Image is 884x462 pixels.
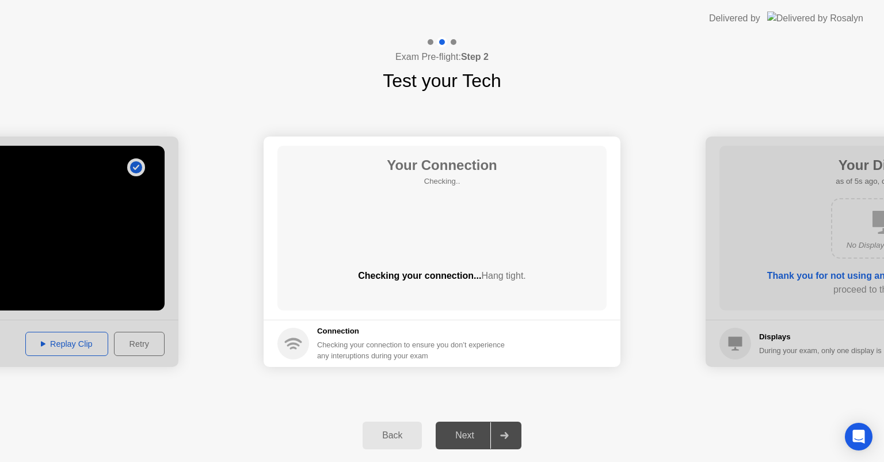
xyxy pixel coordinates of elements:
[366,430,418,441] div: Back
[767,12,863,25] img: Delivered by Rosalyn
[387,155,497,176] h1: Your Connection
[387,176,497,187] h5: Checking..
[383,67,501,94] h1: Test your Tech
[277,269,607,283] div: Checking your connection...
[845,423,872,450] div: Open Intercom Messenger
[709,12,760,25] div: Delivered by
[317,325,512,337] h5: Connection
[395,50,489,64] h4: Exam Pre-flight:
[317,339,512,361] div: Checking your connection to ensure you don’t experience any interuptions during your exam
[436,422,521,449] button: Next
[461,52,489,62] b: Step 2
[363,422,422,449] button: Back
[439,430,490,441] div: Next
[481,271,525,281] span: Hang tight.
